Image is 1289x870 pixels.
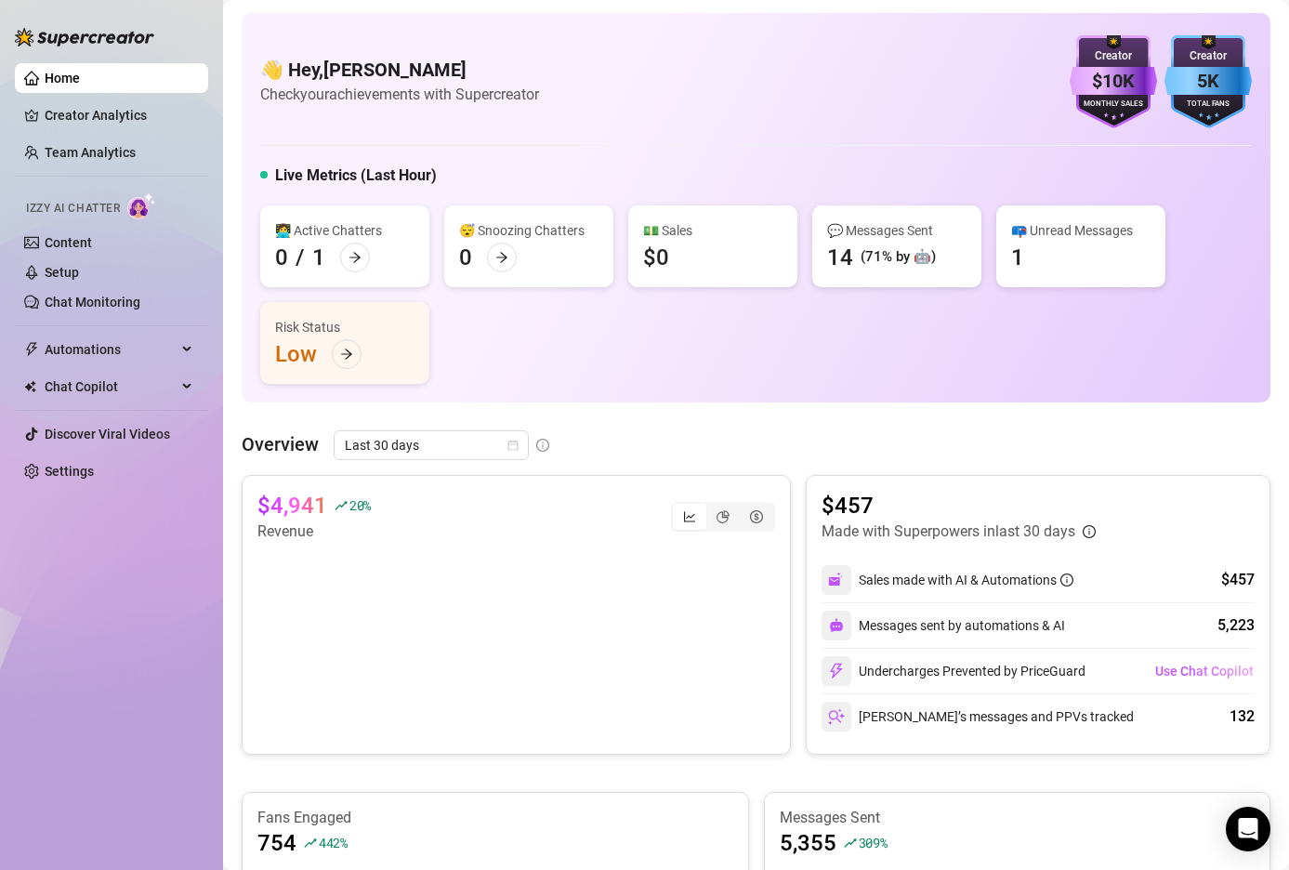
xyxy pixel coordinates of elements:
[859,834,888,851] span: 309 %
[45,372,177,402] span: Chat Copilot
[45,335,177,364] span: Automations
[45,265,79,280] a: Setup
[827,243,853,272] div: 14
[717,510,730,523] span: pie-chart
[319,834,348,851] span: 442 %
[536,439,549,452] span: info-circle
[683,510,696,523] span: line-chart
[127,192,156,219] img: AI Chatter
[45,295,140,310] a: Chat Monitoring
[459,243,472,272] div: 0
[349,251,362,264] span: arrow-right
[1226,807,1270,851] div: Open Intercom Messenger
[1060,573,1073,587] span: info-circle
[495,251,508,264] span: arrow-right
[1164,99,1252,111] div: Total Fans
[750,510,763,523] span: dollar-circle
[1083,525,1096,538] span: info-circle
[275,243,288,272] div: 0
[260,57,539,83] h4: 👋 Hey, [PERSON_NAME]
[45,100,193,130] a: Creator Analytics
[26,200,120,217] span: Izzy AI Chatter
[242,430,319,458] article: Overview
[829,618,844,633] img: svg%3e
[45,235,92,250] a: Content
[822,702,1134,732] div: [PERSON_NAME]’s messages and PPVs tracked
[1164,67,1252,96] div: 5K
[828,708,845,725] img: svg%3e
[643,220,783,241] div: 💵 Sales
[1164,35,1252,128] img: blue-badge-DgoSNQY1.svg
[260,83,539,106] article: Check your achievements with Supercreator
[349,496,371,514] span: 20 %
[45,145,136,160] a: Team Analytics
[780,828,836,858] article: 5,355
[861,246,936,269] div: (71% by 🤖)
[1070,67,1157,96] div: $10K
[312,243,325,272] div: 1
[257,828,296,858] article: 754
[459,220,598,241] div: 😴 Snoozing Chatters
[257,808,733,828] article: Fans Engaged
[822,611,1065,640] div: Messages sent by automations & AI
[1217,614,1255,637] div: 5,223
[1154,656,1255,686] button: Use Chat Copilot
[45,427,170,442] a: Discover Viral Videos
[827,220,967,241] div: 💬 Messages Sent
[24,342,39,357] span: thunderbolt
[822,521,1075,543] article: Made with Superpowers in last 30 days
[1011,220,1151,241] div: 📪 Unread Messages
[257,521,371,543] article: Revenue
[1070,99,1157,111] div: Monthly Sales
[844,837,857,850] span: rise
[822,491,1096,521] article: $457
[15,28,154,46] img: logo-BBDzfeDw.svg
[828,663,845,679] img: svg%3e
[671,502,775,532] div: segmented control
[275,317,414,337] div: Risk Status
[345,431,518,459] span: Last 30 days
[1164,47,1252,65] div: Creator
[335,499,348,512] span: rise
[340,348,353,361] span: arrow-right
[1221,569,1255,591] div: $457
[859,570,1073,590] div: Sales made with AI & Automations
[643,243,669,272] div: $0
[45,71,80,86] a: Home
[780,808,1256,828] article: Messages Sent
[24,380,36,393] img: Chat Copilot
[257,491,327,521] article: $4,941
[1070,35,1157,128] img: purple-badge-B9DA21FR.svg
[822,656,1085,686] div: Undercharges Prevented by PriceGuard
[45,464,94,479] a: Settings
[1070,47,1157,65] div: Creator
[1230,705,1255,728] div: 132
[275,220,414,241] div: 👩‍💻 Active Chatters
[1155,664,1254,679] span: Use Chat Copilot
[828,572,845,588] img: svg%3e
[275,165,437,187] h5: Live Metrics (Last Hour)
[1011,243,1024,272] div: 1
[507,440,519,451] span: calendar
[304,837,317,850] span: rise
